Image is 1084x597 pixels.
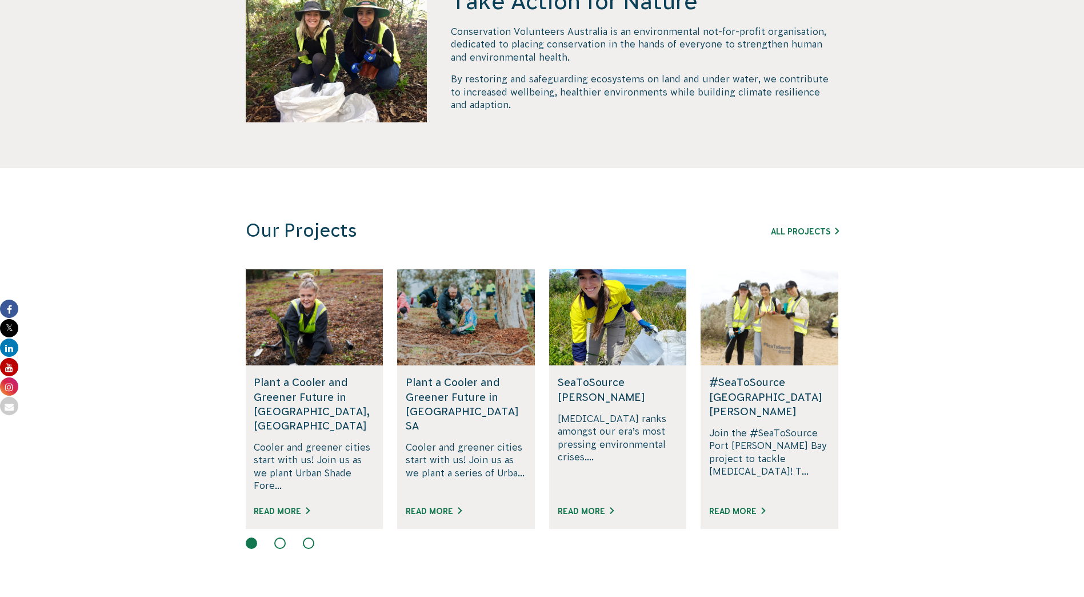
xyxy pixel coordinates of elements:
[709,375,830,419] h5: #SeaToSource [GEOGRAPHIC_DATA][PERSON_NAME]
[709,427,830,492] p: Join the #SeaToSource Port [PERSON_NAME] Bay project to tackle [MEDICAL_DATA]! T...
[406,375,526,433] h5: Plant a Cooler and Greener Future in [GEOGRAPHIC_DATA] SA
[451,25,838,63] p: Conservation Volunteers Australia is an environmental not-for-profit organisation, dedicated to p...
[254,375,374,433] h5: Plant a Cooler and Greener Future in [GEOGRAPHIC_DATA], [GEOGRAPHIC_DATA]
[254,441,374,492] p: Cooler and greener cities start with us! Join us as we plant Urban Shade Fore...
[558,507,614,516] a: Read More
[246,220,685,242] h3: Our Projects
[451,73,838,111] p: By restoring and safeguarding ecosystems on land and under water, we contribute to increased well...
[709,507,765,516] a: Read More
[254,507,310,516] a: Read More
[406,507,462,516] a: Read More
[406,441,526,492] p: Cooler and greener cities start with us! Join us as we plant a series of Urba...
[558,375,678,404] h5: SeaToSource [PERSON_NAME]
[558,412,678,492] p: [MEDICAL_DATA] ranks amongst our era’s most pressing environmental crises....
[771,227,839,236] a: All Projects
